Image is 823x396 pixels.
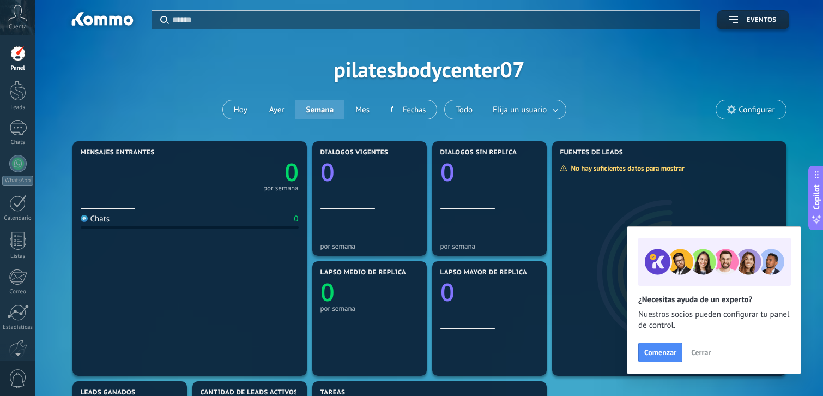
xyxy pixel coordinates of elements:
span: Mensajes entrantes [81,149,155,157]
div: Estadísticas [2,324,34,331]
text: 0 [285,155,299,189]
text: 0 [440,155,455,189]
div: Listas [2,253,34,260]
span: Comenzar [644,349,676,356]
img: Chats [81,215,88,222]
button: Hoy [223,100,258,119]
span: Eventos [746,16,776,24]
span: Configurar [739,105,774,115]
div: WhatsApp [2,176,33,186]
text: 0 [440,275,455,309]
span: Copilot [811,185,822,210]
div: No hay suficientes datos para mostrar [560,164,692,173]
div: Chats [2,139,34,146]
button: Comenzar [638,343,682,362]
div: por semana [320,304,419,313]
div: por semana [320,242,419,250]
div: Correo [2,289,34,296]
div: Leads [2,104,34,111]
button: Cerrar [686,344,716,361]
span: Cerrar [691,349,711,356]
button: Todo [445,100,483,119]
button: Ayer [258,100,295,119]
div: por semana [263,185,299,191]
span: Diálogos vigentes [320,149,389,157]
span: Cuenta [9,23,27,31]
button: Elija un usuario [483,100,566,119]
span: Nuestros socios pueden configurar tu panel de control. [638,309,790,331]
span: Diálogos sin réplica [440,149,517,157]
span: Lapso medio de réplica [320,269,407,277]
span: Fuentes de leads [560,149,624,157]
button: Eventos [717,10,789,29]
div: Calendario [2,215,34,222]
a: 0 [190,155,299,189]
text: 0 [320,275,335,309]
button: Semana [295,100,344,119]
div: 0 [294,214,298,224]
button: Mes [344,100,380,119]
span: Lapso mayor de réplica [440,269,527,277]
div: Chats [81,214,110,224]
h2: ¿Necesitas ayuda de un experto? [638,295,790,305]
span: Elija un usuario [491,103,549,117]
div: Panel [2,65,34,72]
div: por semana [440,242,538,250]
text: 0 [320,155,335,189]
button: Fechas [380,100,437,119]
